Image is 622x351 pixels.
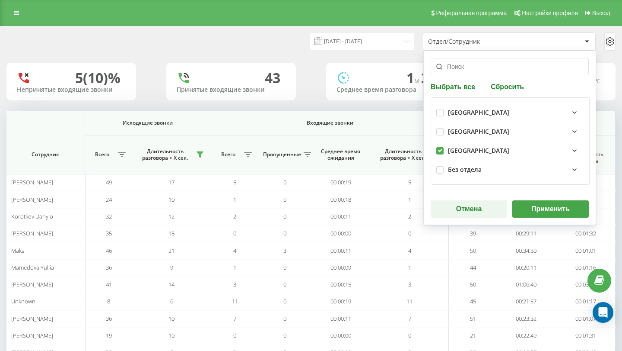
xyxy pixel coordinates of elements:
[497,242,556,259] td: 00:34:30
[470,229,476,237] span: 39
[283,178,286,186] span: 0
[89,151,115,158] span: Всего
[283,332,286,339] span: 0
[283,297,286,305] span: 0
[556,225,616,242] td: 00:01:32
[470,247,476,254] span: 50
[406,297,413,305] span: 11
[11,178,53,186] span: [PERSON_NAME]
[283,315,286,322] span: 0
[168,213,175,220] span: 12
[311,276,371,293] td: 00:00:15
[106,315,112,322] span: 36
[11,332,53,339] span: [PERSON_NAME]
[168,332,175,339] span: 10
[593,302,613,323] div: Open Intercom Messenger
[431,82,478,90] button: Выбрать все
[233,196,236,203] span: 1
[497,327,556,344] td: 00:22:49
[470,332,476,339] span: 21
[311,310,371,327] td: 00:00:11
[522,10,578,16] span: Настройки профиля
[408,178,411,186] span: 5
[233,213,236,220] span: 2
[106,229,112,237] span: 35
[488,82,527,90] button: Сбросить
[336,86,445,93] div: Среднее время разговора
[75,70,121,86] div: 5 (10)%
[311,242,371,259] td: 00:00:11
[168,196,175,203] span: 10
[11,247,24,254] span: Maks
[470,297,476,305] span: 45
[431,200,507,218] button: Отмена
[556,276,616,293] td: 00:03:02
[470,315,476,322] span: 51
[592,10,610,16] span: Выход
[283,264,286,271] span: 0
[408,196,411,203] span: 1
[283,229,286,237] span: 0
[497,293,556,310] td: 00:21:57
[95,119,200,126] span: Исходящие звонки
[168,315,175,322] span: 10
[11,297,35,305] span: Unknown
[11,229,53,237] span: [PERSON_NAME]
[406,68,421,87] span: 1
[408,280,411,288] span: 3
[232,297,238,305] span: 11
[11,213,53,220] span: Korotkov Danylo
[283,196,286,203] span: 0
[414,76,421,85] span: м
[233,247,236,254] span: 4
[170,264,173,271] span: 9
[556,259,616,276] td: 00:01:16
[448,166,482,174] div: Без отдела
[597,76,600,85] span: c
[311,259,371,276] td: 00:00:09
[497,225,556,242] td: 00:29:11
[106,264,112,271] span: 36
[106,213,112,220] span: 32
[233,229,236,237] span: 0
[408,264,411,271] span: 1
[497,310,556,327] td: 00:23:32
[311,208,371,225] td: 00:00:11
[311,225,371,242] td: 00:00:00
[448,109,509,116] div: [GEOGRAPHIC_DATA]
[408,315,411,322] span: 7
[106,247,112,254] span: 46
[106,280,112,288] span: 41
[265,70,280,86] div: 43
[177,86,286,93] div: Принятые входящие звонки
[11,264,54,271] span: Mamedova Yuliia
[311,327,371,344] td: 00:00:00
[233,178,236,186] span: 5
[283,247,286,254] span: 3
[216,151,241,158] span: Всего
[17,86,126,93] div: Непринятые входящие звонки
[556,327,616,344] td: 00:01:31
[436,10,507,16] span: Реферальная программа
[408,247,411,254] span: 4
[137,148,194,161] span: Длительность разговора > Х сек.
[14,151,77,158] span: Сотрудник
[283,280,286,288] span: 0
[431,58,589,75] input: Поиск
[448,128,509,135] div: [GEOGRAPHIC_DATA]
[11,196,53,203] span: [PERSON_NAME]
[283,213,286,220] span: 0
[311,174,371,191] td: 00:00:19
[421,68,440,87] span: 32
[11,280,53,288] span: [PERSON_NAME]
[556,310,616,327] td: 00:01:07
[233,264,236,271] span: 1
[375,148,432,161] span: Длительность разговора > Х сек.
[311,293,371,310] td: 00:00:19
[408,213,411,220] span: 2
[428,38,531,45] div: Отдел/Сотрудник
[408,332,411,339] span: 0
[470,280,476,288] span: 50
[168,280,175,288] span: 14
[497,276,556,293] td: 01:06:40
